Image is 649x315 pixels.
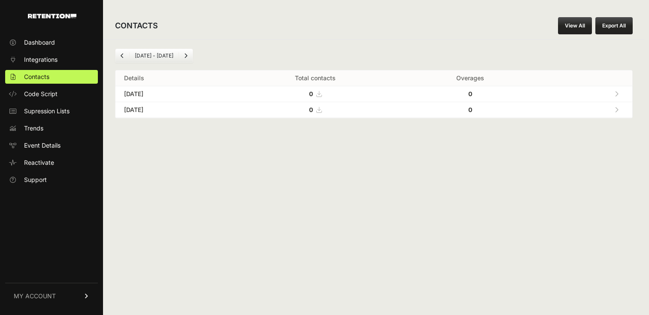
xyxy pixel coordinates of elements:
[595,17,633,34] button: Export All
[24,158,54,167] span: Reactivate
[115,70,228,86] th: Details
[5,156,98,170] a: Reactivate
[5,121,98,135] a: Trends
[468,106,472,113] strong: 0
[24,55,58,64] span: Integrations
[14,292,56,300] span: MY ACCOUNT
[129,52,179,59] li: [DATE] - [DATE]
[24,107,70,115] span: Supression Lists
[24,38,55,47] span: Dashboard
[24,141,61,150] span: Event Details
[309,106,313,113] strong: 0
[179,49,193,63] a: Next
[24,90,58,98] span: Code Script
[24,73,49,81] span: Contacts
[5,87,98,101] a: Code Script
[5,70,98,84] a: Contacts
[115,102,228,118] td: [DATE]
[5,283,98,309] a: MY ACCOUNT
[309,90,313,97] strong: 0
[402,70,538,86] th: Overages
[5,139,98,152] a: Event Details
[115,49,129,63] a: Previous
[115,86,228,102] td: [DATE]
[468,90,472,97] strong: 0
[5,104,98,118] a: Supression Lists
[5,36,98,49] a: Dashboard
[5,53,98,67] a: Integrations
[24,176,47,184] span: Support
[115,20,158,32] h2: CONTACTS
[5,173,98,187] a: Support
[24,124,43,133] span: Trends
[558,17,592,34] a: View All
[228,70,402,86] th: Total contacts
[28,14,76,18] img: Retention.com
